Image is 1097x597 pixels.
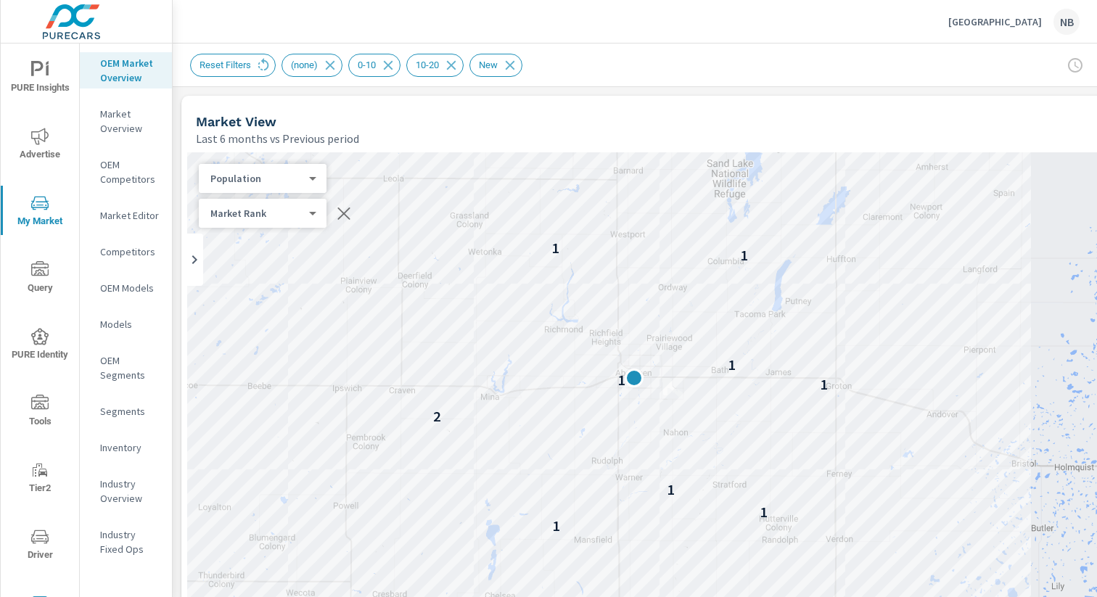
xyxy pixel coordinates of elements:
p: Market Rank [210,207,303,220]
span: Tools [5,395,75,430]
div: Industry Fixed Ops [80,524,172,560]
p: 1 [740,247,748,264]
div: 10-20 [406,54,464,77]
p: 1 [667,481,675,498]
p: 1 [551,239,559,257]
p: OEM Market Overview [100,56,160,85]
span: Driver [5,528,75,564]
p: 1 [617,371,625,389]
p: 1 [728,356,736,374]
p: 2 [433,408,441,425]
span: Advertise [5,128,75,163]
span: PURE Insights [5,61,75,96]
span: (none) [282,59,326,70]
div: Industry Overview [80,473,172,509]
span: Tier2 [5,461,75,497]
span: PURE Identity [5,328,75,363]
div: OEM Segments [80,350,172,386]
span: Reset Filters [191,59,260,70]
p: Competitors [100,244,160,259]
p: OEM Competitors [100,157,160,186]
span: Query [5,261,75,297]
span: New [470,59,506,70]
div: Segments [80,400,172,422]
span: My Market [5,194,75,230]
p: 1 [552,517,560,535]
div: (none) [282,54,342,77]
h5: Market View [196,114,276,129]
p: Market Editor [100,208,160,223]
p: OEM Segments [100,353,160,382]
div: Models [80,313,172,335]
p: [GEOGRAPHIC_DATA] [948,15,1042,28]
div: Population [199,172,315,186]
span: 10-20 [407,59,448,70]
div: NB [1053,9,1080,35]
div: OEM Market Overview [80,52,172,88]
div: Reset Filters [190,54,276,77]
div: Inventory [80,437,172,458]
div: OEM Competitors [80,154,172,190]
p: Inventory [100,440,160,455]
div: 0-10 [348,54,400,77]
div: Competitors [80,241,172,263]
p: Segments [100,404,160,419]
div: Market Editor [80,205,172,226]
div: OEM Models [80,277,172,299]
div: Market Overview [80,103,172,139]
div: Population [199,207,315,221]
p: 1 [820,376,828,393]
p: Industry Overview [100,477,160,506]
p: Population [210,172,303,185]
p: Market Overview [100,107,160,136]
p: Last 6 months vs Previous period [196,130,359,147]
p: Industry Fixed Ops [100,527,160,556]
span: 0-10 [349,59,385,70]
p: 1 [760,503,768,521]
p: OEM Models [100,281,160,295]
div: New [469,54,522,77]
p: Models [100,317,160,332]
